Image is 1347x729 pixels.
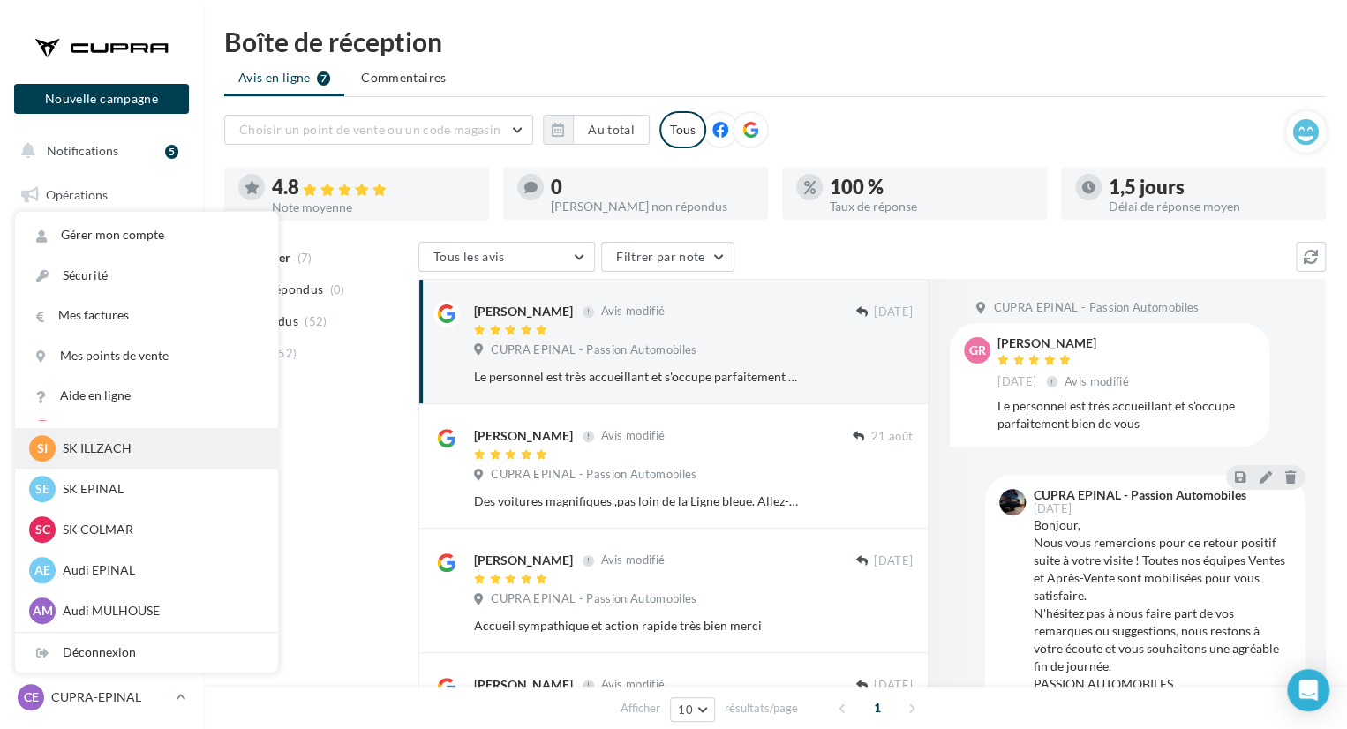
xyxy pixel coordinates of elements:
[600,429,665,443] span: Avis modifié
[11,310,192,347] a: Campagnes
[874,678,913,694] span: [DATE]
[1287,669,1329,711] div: Open Intercom Messenger
[241,281,323,298] span: Non répondus
[14,84,189,114] button: Nouvelle campagne
[621,700,660,717] span: Afficher
[11,132,185,169] button: Notifications 5
[863,694,892,722] span: 1
[11,266,192,303] a: Visibilité en ligne
[63,440,257,457] p: SK ILLZACH
[600,553,665,567] span: Avis modifié
[993,300,1199,316] span: CUPRA EPINAL - Passion Automobiles
[15,336,278,376] a: Mes points de vente
[874,553,913,569] span: [DATE]
[35,480,49,498] span: SE
[11,177,192,214] a: Opérations
[165,145,178,159] div: 5
[997,337,1133,349] div: [PERSON_NAME]
[474,368,798,386] div: Le personnel est très accueillant et s'occupe parfaitement bien de vous
[474,617,798,635] div: Accueil sympathique et action rapide très bien merci
[601,242,734,272] button: Filtrer par note
[874,304,913,320] span: [DATE]
[14,680,189,714] a: CE CUPRA-EPINAL
[969,342,986,359] span: Gr
[1033,489,1245,501] div: CUPRA EPINAL - Passion Automobiles
[11,353,192,390] a: Contacts
[11,544,192,596] a: Campagnes DataOnDemand
[573,115,650,145] button: Au total
[997,374,1036,390] span: [DATE]
[474,303,573,320] div: [PERSON_NAME]
[1109,200,1312,213] div: Délai de réponse moyen
[275,346,297,360] span: (52)
[871,429,913,445] span: 21 août
[491,342,696,358] span: CUPRA EPINAL - Passion Automobiles
[433,249,505,264] span: Tous les avis
[224,115,533,145] button: Choisir un point de vente ou un code magasin
[15,215,278,255] a: Gérer mon compte
[239,122,500,137] span: Choisir un point de vente ou un code magasin
[11,397,192,434] a: Médiathèque
[15,633,278,673] div: Déconnexion
[305,314,327,328] span: (52)
[224,28,1326,55] div: Boîte de réception
[491,591,696,607] span: CUPRA EPINAL - Passion Automobiles
[418,242,595,272] button: Tous les avis
[63,521,257,538] p: SK COLMAR
[551,200,754,213] div: [PERSON_NAME] non répondus
[474,492,798,510] div: Des voitures magnifiques ,pas loin de la Ligne bleue. Allez-y! Y a de tout ,petites, familiales o...
[63,480,257,498] p: SK EPINAL
[34,561,50,579] span: AE
[272,201,475,214] div: Note moyenne
[725,700,798,717] span: résultats/page
[24,688,39,706] span: CE
[551,177,754,197] div: 0
[474,552,573,569] div: [PERSON_NAME]
[46,187,108,202] span: Opérations
[543,115,650,145] button: Au total
[11,220,192,258] a: Boîte de réception7
[272,177,475,198] div: 4.8
[1065,374,1129,388] span: Avis modifié
[11,485,192,537] a: PLV et print personnalisable
[997,397,1255,432] div: Le personnel est très accueillant et s'occupe parfaitement bien de vous
[15,296,278,335] a: Mes factures
[830,200,1033,213] div: Taux de réponse
[678,703,693,717] span: 10
[600,304,665,319] span: Avis modifié
[15,376,278,416] a: Aide en ligne
[659,111,706,148] div: Tous
[37,440,48,457] span: SI
[474,427,573,445] div: [PERSON_NAME]
[670,697,715,722] button: 10
[11,441,192,478] a: Calendrier
[330,282,345,297] span: (0)
[33,602,53,620] span: AM
[47,143,118,158] span: Notifications
[1033,516,1291,693] div: Bonjour, Nous vous remercions pour ce retour positif suite à votre visite ! Toutes nos équipes Ve...
[51,688,169,706] p: CUPRA-EPINAL
[63,561,257,579] p: Audi EPINAL
[35,521,50,538] span: SC
[830,177,1033,197] div: 100 %
[361,69,446,86] span: Commentaires
[15,256,278,296] a: Sécurité
[1033,503,1072,515] span: [DATE]
[491,467,696,483] span: CUPRA EPINAL - Passion Automobiles
[1109,177,1312,197] div: 1,5 jours
[600,678,665,692] span: Avis modifié
[63,602,257,620] p: Audi MULHOUSE
[474,676,573,694] div: [PERSON_NAME]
